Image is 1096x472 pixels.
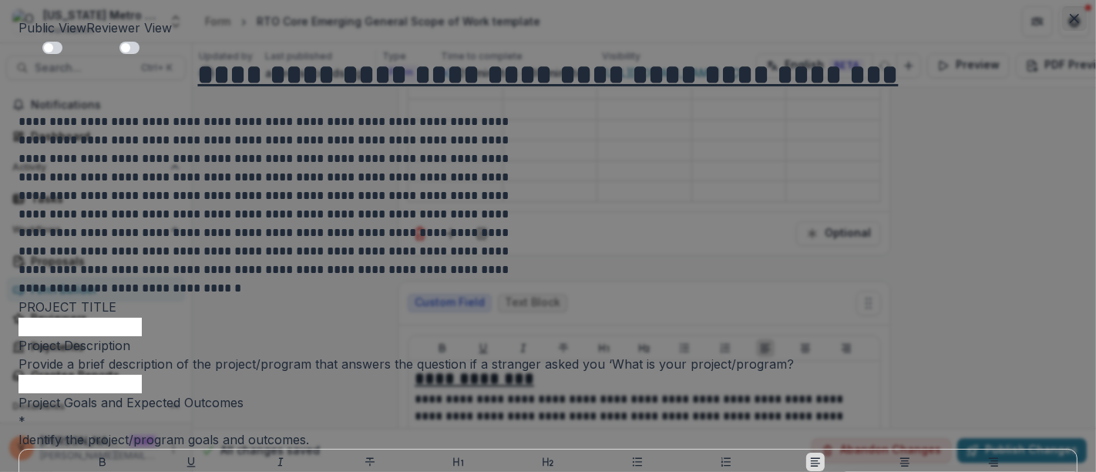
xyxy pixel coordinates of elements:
[86,19,172,37] p: Reviewer View
[18,298,1078,316] p: PROJECT TITLE
[182,453,200,471] button: Underline
[806,453,825,471] button: Align Left
[86,19,172,56] button: Reviewer View
[18,19,86,56] button: Public View
[1062,6,1087,31] button: Close
[18,430,1078,449] div: Identify the project/program goals and outcomes.
[18,355,1078,373] div: Provide a brief description of the project/program that answers the question if a stranger asked ...
[18,19,86,37] p: Public View
[18,393,1078,412] p: Project Goals and Expected Outcomes
[539,453,557,471] button: Heading 2
[896,453,914,471] button: Align Center
[717,453,735,471] button: Ordered List
[18,336,1078,355] p: Project Description
[361,453,379,471] button: Strike
[93,453,112,471] button: Bold
[628,453,647,471] button: Bullet List
[271,453,290,471] button: Italicize
[449,453,468,471] button: Heading 1
[984,453,1003,471] button: Align Right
